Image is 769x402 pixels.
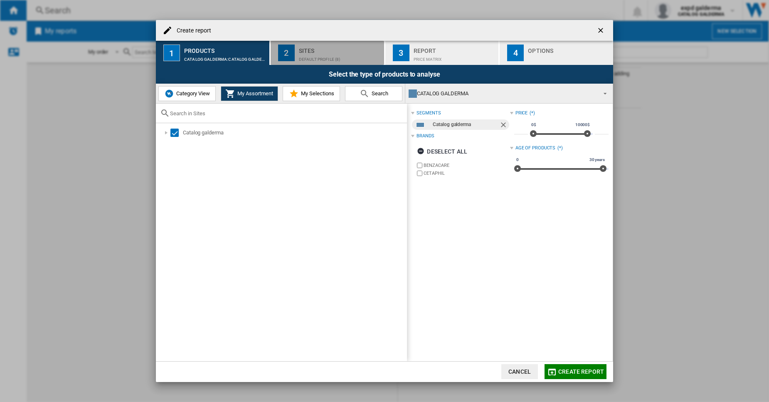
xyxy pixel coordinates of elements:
button: My Selections [283,86,340,101]
div: Catalog galderma [183,129,406,137]
input: brand.name [417,163,422,168]
button: Create report [545,364,606,379]
button: Search [345,86,402,101]
div: 4 [507,45,524,61]
div: Default profile (8) [299,53,381,62]
div: 1 [163,45,180,61]
button: 3 Report Price Matrix [385,41,500,65]
div: Price [515,110,528,117]
ng-md-icon: Remove [499,121,509,131]
div: Options [528,44,610,53]
div: CATALOG GALDERMA:Catalog galderma [184,53,266,62]
button: 1 Products CATALOG GALDERMA:Catalog galderma [156,41,270,65]
input: Search in Sites [170,110,403,117]
span: 30 years [588,156,606,163]
h4: Create report [173,27,211,35]
div: Products [184,44,266,53]
button: Cancel [501,364,538,379]
span: 0 [515,156,520,163]
button: My Assortment [221,86,278,101]
div: CATALOG GALDERMA [409,88,596,99]
div: Catalog galderma [433,119,499,130]
md-checkbox: Select [170,129,183,137]
div: Age of products [515,145,556,151]
div: 3 [393,45,409,61]
button: 2 Sites Default profile (8) [271,41,385,65]
span: 0$ [530,122,537,128]
button: Deselect all [414,144,470,159]
img: wiser-icon-blue.png [164,89,174,99]
div: Brands [417,133,434,139]
span: My Assortment [235,90,273,97]
div: Price Matrix [414,53,495,62]
label: BENZACARE [424,162,510,169]
div: Report [414,44,495,53]
button: 4 Options [500,41,613,65]
input: brand.name [417,171,422,176]
span: Category View [174,90,210,97]
label: CETAPHIL [424,170,510,176]
div: Select the type of products to analyse [156,65,613,84]
div: Deselect all [417,144,467,159]
div: segments [417,110,441,117]
button: getI18NText('BUTTONS.CLOSE_DIALOG') [593,22,610,39]
span: Search [370,90,388,97]
ng-md-icon: getI18NText('BUTTONS.CLOSE_DIALOG') [596,26,606,36]
div: 2 [278,45,295,61]
span: Create report [558,368,604,375]
button: Category View [158,86,216,101]
span: 10000$ [574,122,591,128]
span: My Selections [299,90,334,97]
div: Sites [299,44,381,53]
